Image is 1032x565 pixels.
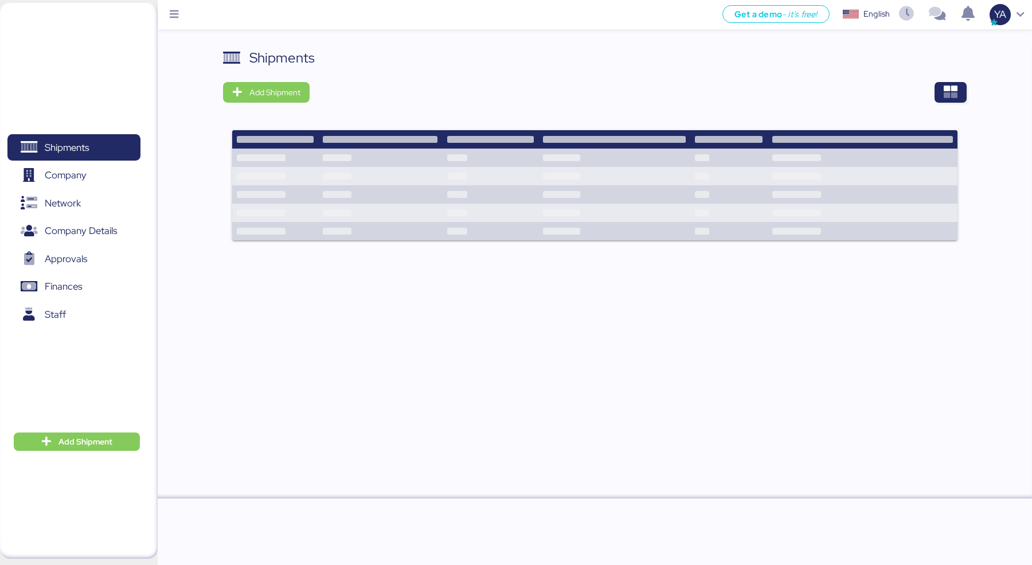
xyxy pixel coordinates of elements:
span: Add Shipment [58,435,112,449]
button: Menu [165,5,184,25]
a: Company [7,162,140,189]
div: English [863,8,890,20]
button: Add Shipment [14,432,140,451]
span: Add Shipment [249,85,300,99]
a: Finances [7,274,140,300]
button: Add Shipment [223,82,310,103]
span: Finances [45,278,82,295]
a: Approvals [7,246,140,272]
span: Shipments [45,139,89,156]
a: Shipments [7,134,140,161]
div: Shipments [249,48,315,68]
span: Staff [45,306,66,323]
span: Company [45,167,87,184]
span: Company Details [45,223,117,239]
span: Approvals [45,251,87,267]
span: Network [45,195,81,212]
a: Staff [7,301,140,328]
a: Network [7,190,140,216]
a: Company Details [7,218,140,244]
span: YA [994,7,1006,22]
